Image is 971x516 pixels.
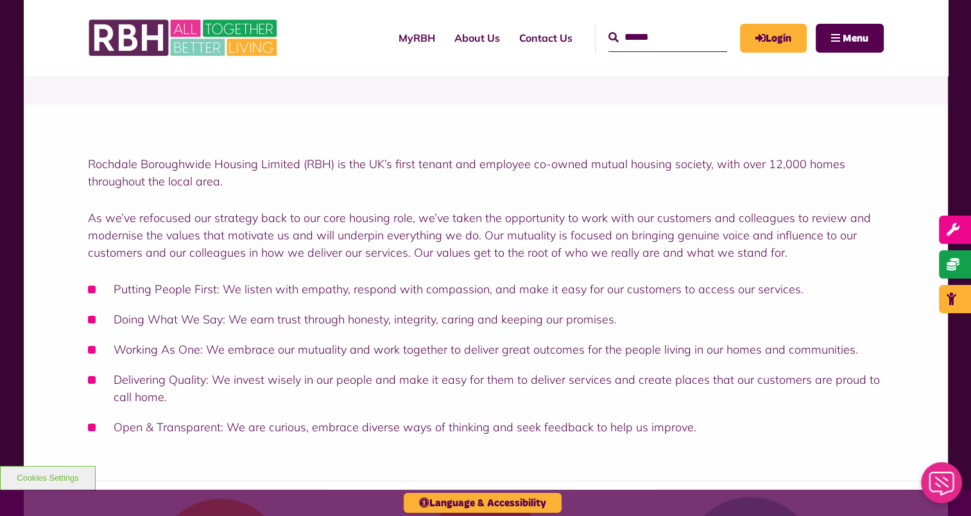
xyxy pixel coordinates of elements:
iframe: Netcall Web Assistant for live chat [913,458,971,516]
a: About Us [445,21,510,55]
p: Rochdale Boroughwide Housing Limited (RBH) is the UK’s first tenant and employee co-owned mutual ... [88,155,884,190]
span: Menu [843,33,868,44]
li: Open & Transparent: We are curious, embrace diverse ways of thinking and seek feedback to help us... [88,418,884,436]
li: Delivering Quality: We invest wisely in our people and make it easy for them to deliver services ... [88,371,884,406]
li: Doing What We Say: We earn trust through honesty, integrity, caring and keeping our promises. [88,311,884,328]
button: Language & Accessibility [404,493,562,513]
li: Working As One: We embrace our mutuality and work together to deliver great outcomes for the peop... [88,341,884,358]
img: RBH [88,13,280,63]
a: MyRBH [740,24,807,53]
p: As we’ve refocused our strategy back to our core housing role, we’ve taken the opportunity to wor... [88,209,884,261]
li: Putting People First: We listen with empathy, respond with compassion, and make it easy for our c... [88,280,884,298]
a: MyRBH [389,21,445,55]
button: Navigation [816,24,884,53]
a: Contact Us [510,21,582,55]
input: Search [608,24,727,51]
